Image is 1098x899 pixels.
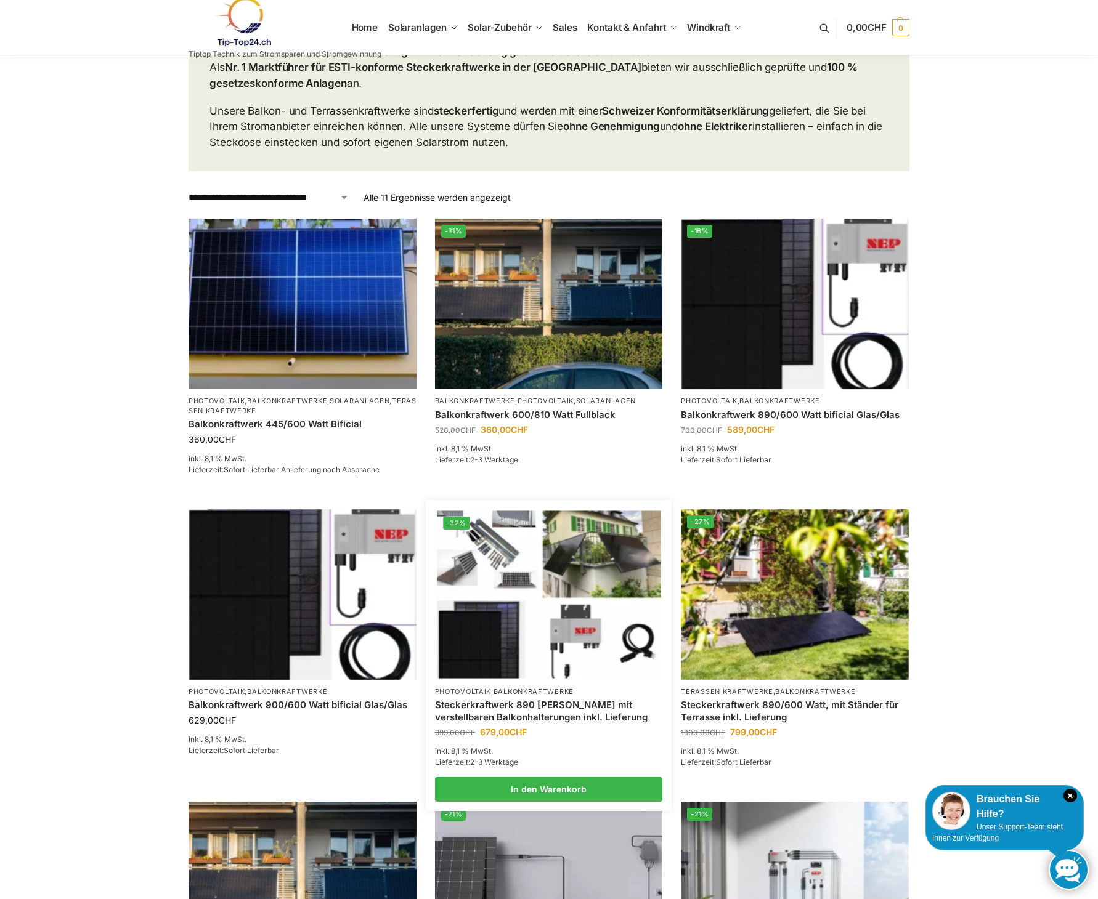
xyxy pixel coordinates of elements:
[189,397,417,416] p: , , ,
[189,219,417,389] img: Solaranlage für den kleinen Balkon
[247,687,327,696] a: Balkonkraftwerke
[553,22,577,33] span: Sales
[435,687,491,696] a: Photovoltaik
[681,687,909,696] p: ,
[932,823,1063,842] span: Unser Support-Team steht Ihnen zur Verfügung
[681,687,773,696] a: Terassen Kraftwerke
[932,792,1077,821] div: Brauchen Sie Hilfe?
[435,397,515,405] a: Balkonkraftwerke
[435,219,663,389] img: 2 Balkonkraftwerke
[225,61,641,73] strong: Nr. 1 Marktführer für ESTI-konforme Steckerkraftwerke in der [GEOGRAPHIC_DATA]
[435,728,475,737] bdi: 999,00
[678,120,752,132] strong: ohne Elektriker
[435,443,663,454] p: inkl. 8,1 % MwSt.
[219,715,236,725] span: CHF
[470,455,518,464] span: 2-3 Werktage
[437,510,661,678] img: 860 Watt Komplett mit Balkonhalterung
[681,509,909,680] img: Steckerkraftwerk 890/600 Watt, mit Ständer für Terrasse inkl. Lieferung
[681,443,909,454] p: inkl. 8,1 % MwSt.
[480,727,527,737] bdi: 679,00
[189,687,245,696] a: Photovoltaik
[434,105,499,117] strong: steckerfertig
[435,455,518,464] span: Lieferzeit:
[587,22,665,33] span: Kontakt & Anfahrt
[189,397,417,414] a: Terassen Kraftwerke
[247,397,327,405] a: Balkonkraftwerke
[687,22,730,33] span: Windkraft
[330,397,389,405] a: Solaranlagen
[760,727,777,737] span: CHF
[681,746,909,757] p: inkl. 8,1 % MwSt.
[775,687,855,696] a: Balkonkraftwerke
[727,424,775,435] bdi: 589,00
[435,687,663,696] p: ,
[511,424,528,435] span: CHF
[707,425,722,435] span: CHF
[602,105,769,117] strong: Schweizer Konformitätserklärung
[189,434,236,445] bdi: 360,00
[716,757,771,767] span: Sofort Lieferbar
[189,715,236,725] bdi: 629,00
[681,409,909,421] a: Balkonkraftwerk 890/600 Watt bificial Glas/Glas
[435,409,663,421] a: Balkonkraftwerk 600/810 Watt Fullblack
[189,50,381,58] p: Tiptop Technik zum Stromsparen und Stromgewinnung
[189,191,349,204] select: Shop-Reihenfolge
[437,510,661,678] a: -32%860 Watt Komplett mit Balkonhalterung
[681,757,771,767] span: Lieferzeit:
[189,687,417,696] p: ,
[209,61,858,89] strong: 100 % gesetzeskonforme Anlagen
[435,397,663,406] p: , ,
[224,465,380,474] span: Sofort Lieferbar Anlieferung nach Absprache
[189,465,380,474] span: Lieferzeit:
[847,22,887,33] span: 0,00
[460,425,476,435] span: CHF
[468,22,532,33] span: Solar-Zubehör
[518,397,574,405] a: Photovoltaik
[932,792,970,830] img: Customer service
[209,44,889,92] p: Als bieten wir ausschließlich geprüfte und an.
[892,19,909,36] span: 0
[681,219,909,389] img: Bificiales Hochleistungsmodul
[189,397,245,405] a: Photovoltaik
[189,418,417,430] a: Balkonkraftwerk 445/600 Watt Bificial
[681,425,722,435] bdi: 700,00
[710,728,725,737] span: CHF
[189,699,417,711] a: Balkonkraftwerk 900/600 Watt bificial Glas/Glas
[576,397,636,405] a: Solaranlagen
[730,727,777,737] bdi: 799,00
[563,120,659,132] strong: ohne Genehmigung
[739,397,819,405] a: Balkonkraftwerke
[847,9,909,46] a: 0,00CHF 0
[716,455,771,464] span: Sofort Lieferbar
[868,22,887,33] span: CHF
[681,397,737,405] a: Photovoltaik
[470,757,518,767] span: 2-3 Werktage
[189,453,417,464] p: inkl. 8,1 % MwSt.
[189,509,417,680] img: Bificiales Hochleistungsmodul
[224,746,279,755] span: Sofort Lieferbar
[435,757,518,767] span: Lieferzeit:
[209,46,660,58] strong: Balkonkraftwerke – die perfekte Lösung für mehr Unabhängigkeit und tiefere Stromkosten.
[681,509,909,680] a: -27%Steckerkraftwerk 890/600 Watt, mit Ständer für Terrasse inkl. Lieferung
[1063,789,1077,802] i: Schließen
[510,727,527,737] span: CHF
[681,699,909,723] a: Steckerkraftwerk 890/600 Watt, mit Ständer für Terrasse inkl. Lieferung
[209,103,889,151] p: Unsere Balkon- und Terrassenkraftwerke sind und werden mit einer geliefert, die Sie bei Ihrem Str...
[481,424,528,435] bdi: 360,00
[681,728,725,737] bdi: 1.100,00
[494,687,574,696] a: Balkonkraftwerke
[435,746,663,757] p: inkl. 8,1 % MwSt.
[219,434,236,445] span: CHF
[189,746,279,755] span: Lieferzeit:
[435,425,476,435] bdi: 520,00
[189,734,417,745] p: inkl. 8,1 % MwSt.
[681,455,771,464] span: Lieferzeit:
[364,191,511,204] p: Alle 11 Ergebnisse werden angezeigt
[435,699,663,723] a: Steckerkraftwerk 890 Watt mit verstellbaren Balkonhalterungen inkl. Lieferung
[681,397,909,406] p: ,
[681,219,909,389] a: -16%Bificiales Hochleistungsmodul
[435,219,663,389] a: -31%2 Balkonkraftwerke
[460,728,475,737] span: CHF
